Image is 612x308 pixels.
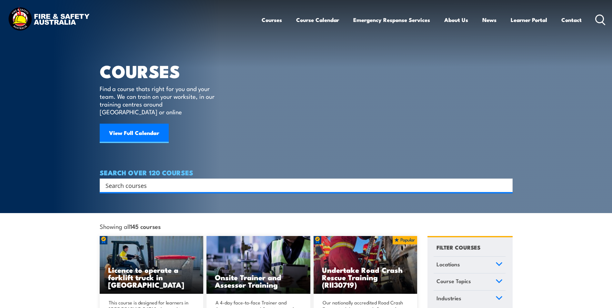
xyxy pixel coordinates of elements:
a: Licence to operate a forklift truck in [GEOGRAPHIC_DATA] [100,236,204,294]
span: Locations [436,260,460,269]
h4: FILTER COURSES [436,243,480,252]
h3: Onsite Trainer and Assessor Training [215,273,302,288]
a: Contact [561,11,582,28]
input: Search input [105,180,498,190]
img: Safety For Leaders [206,236,310,294]
button: Search magnifier button [501,181,510,190]
a: About Us [444,11,468,28]
img: Licence to operate a forklift truck Training [100,236,204,294]
a: Locations [434,257,506,273]
h3: Undertake Road Crash Rescue Training (RII30719) [322,266,409,288]
p: Find a course thats right for you and your team. We can train on your worksite, in our training c... [100,85,217,116]
span: Industries [436,294,461,303]
a: Course Topics [434,273,506,290]
a: Course Calendar [296,11,339,28]
strong: 145 courses [130,222,161,231]
h4: SEARCH OVER 120 COURSES [100,169,513,176]
a: Courses [262,11,282,28]
form: Search form [107,181,500,190]
a: View Full Calendar [100,124,169,143]
h3: Licence to operate a forklift truck in [GEOGRAPHIC_DATA] [108,266,195,288]
span: Showing all [100,223,161,230]
a: Onsite Trainer and Assessor Training [206,236,310,294]
a: Undertake Road Crash Rescue Training (RII30719) [314,236,417,294]
img: Road Crash Rescue Training [314,236,417,294]
a: Emergency Response Services [353,11,430,28]
a: News [482,11,497,28]
h1: COURSES [100,63,224,78]
span: Course Topics [436,277,471,285]
a: Industries [434,291,506,307]
a: Learner Portal [511,11,547,28]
